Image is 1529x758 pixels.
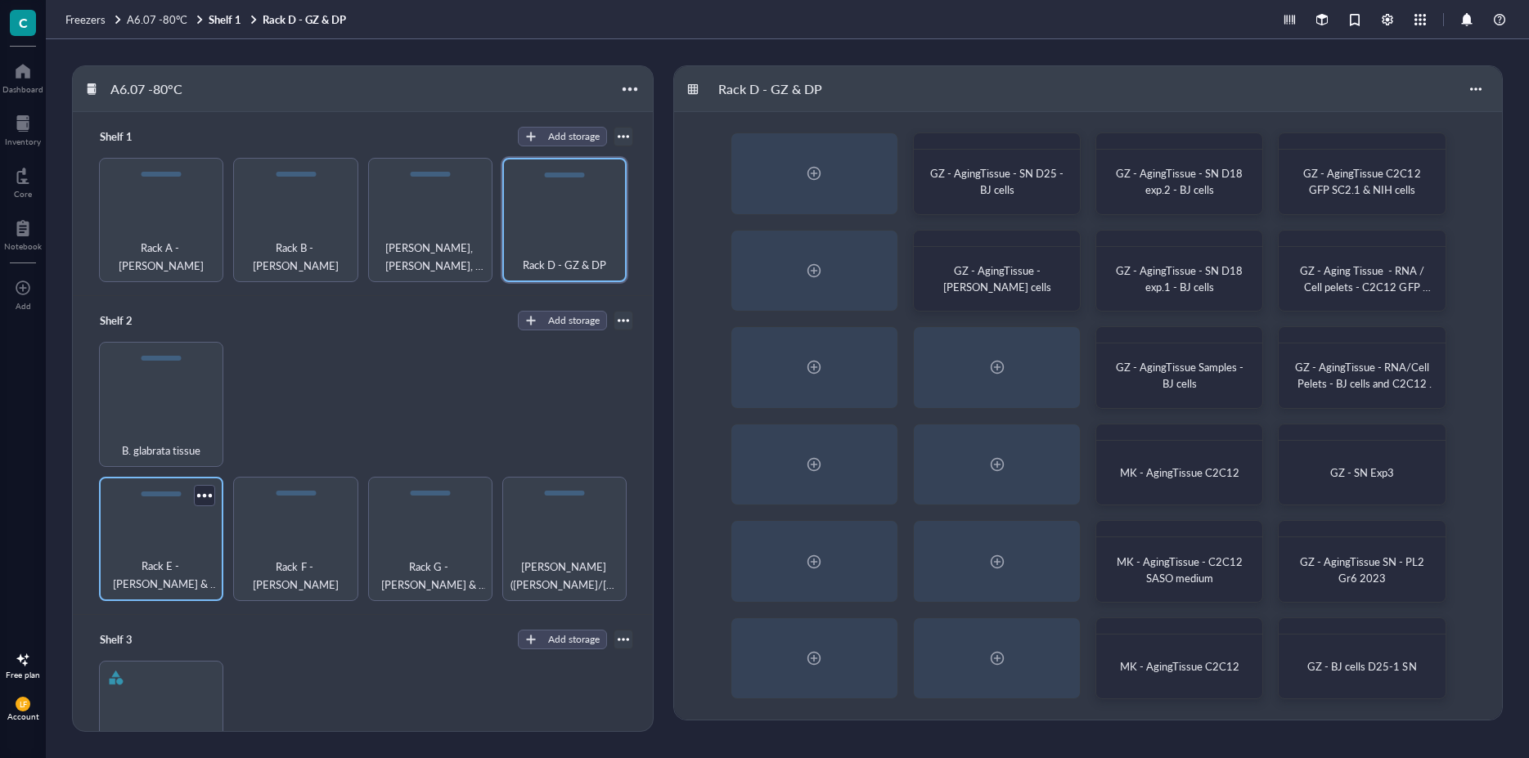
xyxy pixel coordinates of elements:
span: Rack B - [PERSON_NAME] [241,239,350,275]
button: Add storage [518,127,607,146]
div: Shelf 3 [92,628,191,651]
div: Shelf 1 [92,125,191,148]
div: Shelf 2 [92,309,191,332]
span: Rack F - [PERSON_NAME] [241,558,350,594]
div: Core [14,189,32,199]
span: GZ - BJ cells D25-1 SN [1307,658,1416,674]
a: Freezers [65,12,124,27]
span: GZ - AgingTissue SN - PL2 Gr6 2023 [1300,554,1427,585]
div: Add storage [548,129,600,144]
span: Rack E - [PERSON_NAME] & MK [107,557,215,593]
a: A6.07 -80°C [127,12,205,27]
span: B. glabrata tissue [122,442,200,460]
div: Add storage [548,632,600,647]
button: Add storage [518,311,607,330]
span: [PERSON_NAME] ([PERSON_NAME]/[PERSON_NAME]/[PERSON_NAME]/[PERSON_NAME] ) & MUT [510,558,619,594]
span: Rack D - GZ & DP [523,256,606,274]
div: Rack D - GZ & DP [711,75,830,103]
span: GZ - AgingTissue - [PERSON_NAME] cells [943,262,1051,294]
span: MK - AgingTissue - C2C12 SASO medium [1117,554,1245,585]
div: Add storage [548,313,600,328]
span: GZ - AgingTissue C2C12 GFP SC2.1 & NIH cells [1303,165,1423,197]
span: A6.07 -80°C [127,11,187,27]
div: Inventory [5,137,41,146]
span: GZ - AgingTissue - RNA/Cell Pelets - BJ cells and C2C12 cells [1295,359,1437,407]
span: GZ - AgingTissue - SN D18 exp.2 - BJ cells [1116,165,1245,197]
span: GZ - AgingTissue Samples - BJ cells [1116,359,1246,391]
span: GZ - AgingTissue - SN D18 exp.1 - BJ cells [1116,262,1245,294]
div: Add [16,301,31,311]
a: Shelf 1Rack D - GZ & DP [209,12,349,27]
button: Add storage [518,630,607,649]
a: Dashboard [2,58,43,94]
span: [PERSON_NAME], [PERSON_NAME], [PERSON_NAME] [376,239,485,275]
div: Dashboard [2,84,43,94]
span: Freezers [65,11,106,27]
span: GZ - SN Exp3 [1330,464,1394,480]
div: Account [7,711,39,721]
span: GZ - Aging Tissue - RNA / Cell pelets - C2C12 GFP SC2.1 & NIH [1300,262,1431,311]
span: Rack G - [PERSON_NAME] & MTE [376,558,485,594]
div: Notebook [4,241,42,251]
span: MK - AgingTissue C2C12 [1120,658,1239,674]
div: A6.07 -80°C [103,75,201,103]
span: LF [19,700,27,709]
span: Rack A - [PERSON_NAME] [106,239,216,275]
span: C [19,12,28,33]
div: Free plan [6,670,40,680]
a: Notebook [4,215,42,251]
a: Core [14,163,32,199]
span: MK - AgingTissue C2C12 [1120,464,1239,480]
a: Inventory [5,110,41,146]
span: GZ - AgingTissue - SN D25 - BJ cells [930,165,1066,197]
